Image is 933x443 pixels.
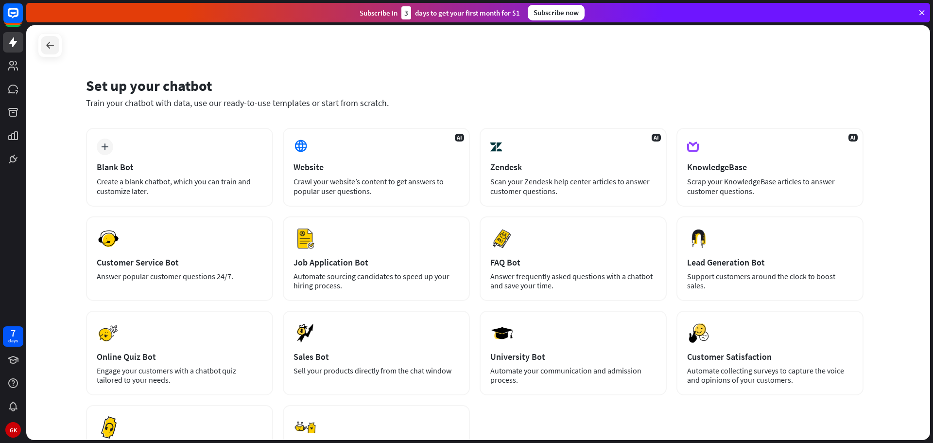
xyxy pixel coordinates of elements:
div: KnowledgeBase [687,161,853,173]
div: Customer Service Bot [97,257,262,268]
div: Job Application Bot [294,257,459,268]
span: AI [848,134,858,142]
div: Support customers around the clock to boost sales. [687,272,853,290]
div: FAQ Bot [490,257,656,268]
div: Lead Generation Bot [687,257,853,268]
i: plus [101,143,108,150]
div: Subscribe now [528,5,585,20]
div: Engage your customers with a chatbot quiz tailored to your needs. [97,366,262,385]
div: Customer Satisfaction [687,351,853,362]
div: Automate your communication and admission process. [490,366,656,385]
div: 3 [401,6,411,19]
span: AI [455,134,464,142]
div: Website [294,161,459,173]
div: Crawl your website’s content to get answers to popular user questions. [294,177,459,196]
div: Set up your chatbot [86,76,864,95]
div: days [8,337,18,344]
div: Blank Bot [97,161,262,173]
div: Automate sourcing candidates to speed up your hiring process. [294,272,459,290]
div: Answer frequently asked questions with a chatbot and save your time. [490,272,656,290]
div: 7 [11,329,16,337]
div: Scan your Zendesk help center articles to answer customer questions. [490,177,656,196]
div: Train your chatbot with data, use our ready-to-use templates or start from scratch. [86,97,864,108]
a: 7 days [3,326,23,347]
div: Sales Bot [294,351,459,362]
div: Zendesk [490,161,656,173]
div: Subscribe in days to get your first month for $1 [360,6,520,19]
div: University Bot [490,351,656,362]
div: Online Quiz Bot [97,351,262,362]
button: Open LiveChat chat widget [8,4,37,33]
span: AI [652,134,661,142]
div: Automate collecting surveys to capture the voice and opinions of your customers. [687,366,853,385]
div: Sell your products directly from the chat window [294,366,459,375]
div: Create a blank chatbot, which you can train and customize later. [97,177,262,196]
div: GK [5,422,21,438]
div: Answer popular customer questions 24/7. [97,272,262,281]
div: Scrap your KnowledgeBase articles to answer customer questions. [687,177,853,196]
